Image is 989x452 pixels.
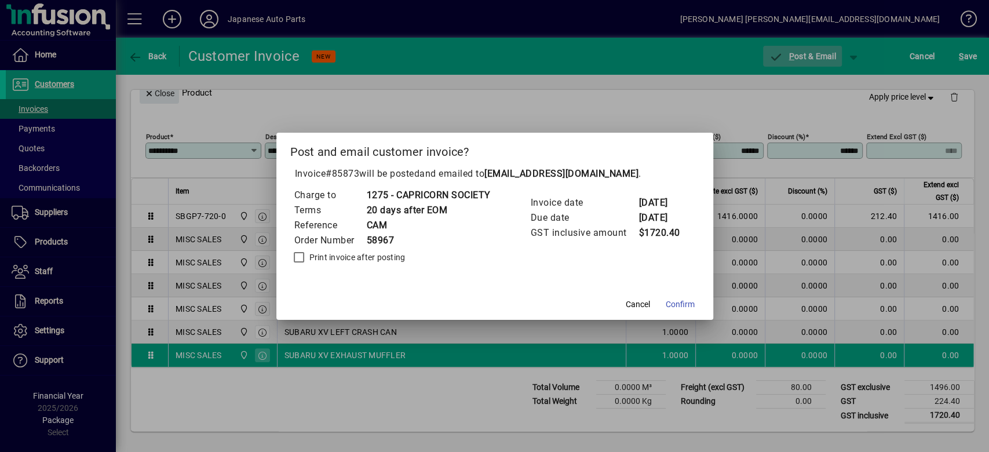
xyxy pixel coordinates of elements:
[290,167,699,181] p: Invoice will be posted .
[294,203,366,218] td: Terms
[366,218,491,233] td: CAM
[638,225,685,240] td: $1720.40
[294,218,366,233] td: Reference
[484,168,638,179] b: [EMAIL_ADDRESS][DOMAIN_NAME]
[307,251,406,263] label: Print invoice after posting
[530,210,638,225] td: Due date
[530,225,638,240] td: GST inclusive amount
[276,133,713,166] h2: Post and email customer invoice?
[638,210,685,225] td: [DATE]
[530,195,638,210] td: Invoice date
[638,195,685,210] td: [DATE]
[619,294,656,315] button: Cancel
[419,168,638,179] span: and emailed to
[294,233,366,248] td: Order Number
[366,188,491,203] td: 1275 - CAPRICORN SOCIETY
[294,188,366,203] td: Charge to
[626,298,650,311] span: Cancel
[366,233,491,248] td: 58967
[661,294,699,315] button: Confirm
[366,203,491,218] td: 20 days after EOM
[666,298,695,311] span: Confirm
[326,168,359,179] span: #85873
